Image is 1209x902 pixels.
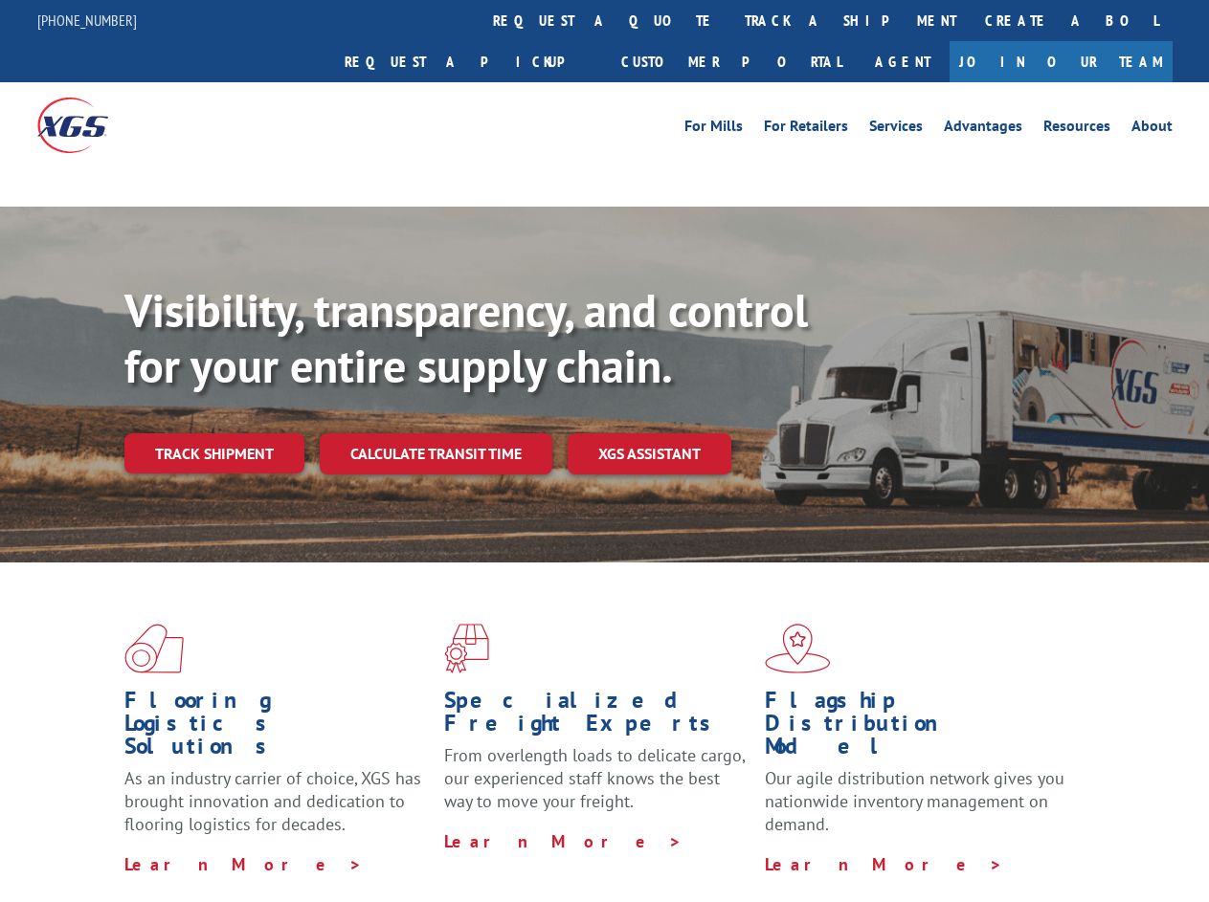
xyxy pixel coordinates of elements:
h1: Flagship Distribution Model [765,689,1070,767]
a: Request a pickup [330,41,607,82]
h1: Flooring Logistics Solutions [124,689,430,767]
img: xgs-icon-flagship-distribution-model-red [765,624,831,673]
img: xgs-icon-focused-on-flooring-red [444,624,489,673]
a: Services [869,119,923,140]
span: As an industry carrier of choice, XGS has brought innovation and dedication to flooring logistics... [124,767,421,835]
span: Our agile distribution network gives you nationwide inventory management on demand. [765,767,1064,835]
b: Visibility, transparency, and control for your entire supply chain. [124,280,808,395]
a: About [1131,119,1173,140]
a: Learn More > [124,853,363,875]
p: From overlength loads to delicate cargo, our experienced staff knows the best way to move your fr... [444,744,750,829]
a: Learn More > [765,853,1003,875]
a: For Retailers [764,119,848,140]
h1: Specialized Freight Experts [444,689,750,744]
a: Resources [1043,119,1110,140]
a: Learn More > [444,830,683,852]
a: Agent [856,41,950,82]
a: Calculate transit time [320,433,552,474]
img: xgs-icon-total-supply-chain-intelligence-red [124,624,184,673]
a: Customer Portal [607,41,856,82]
a: Track shipment [124,433,304,473]
a: XGS ASSISTANT [568,433,731,474]
a: Advantages [944,119,1022,140]
a: [PHONE_NUMBER] [37,11,137,30]
a: Join Our Team [950,41,1173,82]
a: For Mills [684,119,743,140]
